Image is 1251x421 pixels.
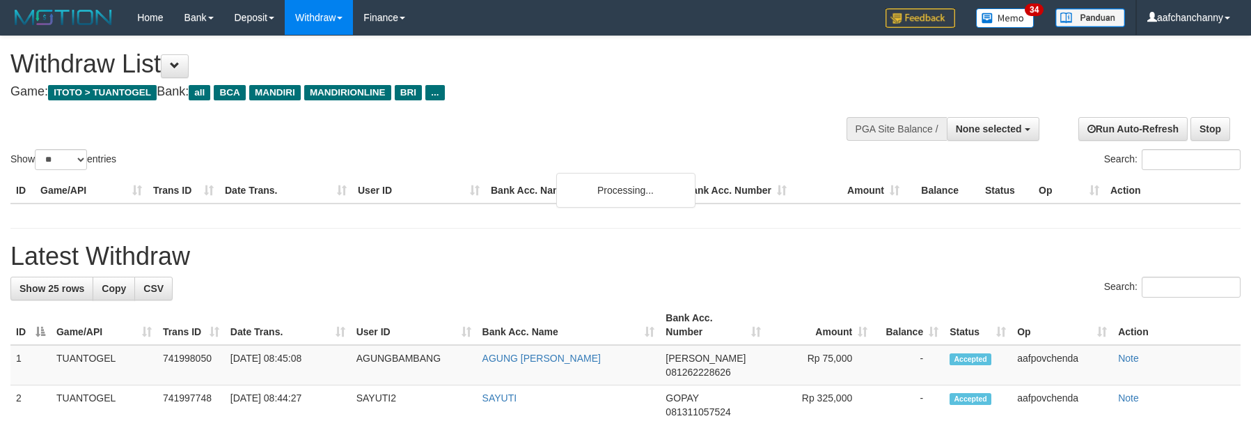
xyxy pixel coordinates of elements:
[395,85,422,100] span: BRI
[10,85,820,99] h4: Game: Bank:
[35,178,148,204] th: Game/API
[1012,345,1112,385] td: aafpovchenda
[950,353,991,365] span: Accepted
[143,283,164,294] span: CSV
[51,345,157,385] td: TUANTOGEL
[944,305,1012,345] th: Status: activate to sort column ascending
[873,305,944,345] th: Balance: activate to sort column ascending
[792,178,905,204] th: Amount
[485,178,679,204] th: Bank Acc. Name
[666,367,730,378] span: Copy 081262228626 to clipboard
[10,345,51,385] td: 1
[766,345,873,385] td: Rp 75,000
[351,345,477,385] td: AGUNGBAMBANG
[847,117,947,141] div: PGA Site Balance /
[477,305,661,345] th: Bank Acc. Name: activate to sort column ascending
[214,85,245,100] span: BCA
[976,8,1034,28] img: Button%20Memo.svg
[157,305,225,345] th: Trans ID: activate to sort column ascending
[1190,117,1230,141] a: Stop
[1142,149,1241,170] input: Search:
[134,277,173,300] a: CSV
[102,283,126,294] span: Copy
[10,243,1241,270] h1: Latest Withdraw
[35,149,87,170] select: Showentries
[1025,3,1044,16] span: 34
[950,393,991,405] span: Accepted
[1078,117,1188,141] a: Run Auto-Refresh
[666,353,746,364] span: [PERSON_NAME]
[1033,178,1105,204] th: Op
[1142,277,1241,298] input: Search:
[304,85,391,100] span: MANDIRIONLINE
[905,178,979,204] th: Balance
[482,353,601,364] a: AGUNG [PERSON_NAME]
[1104,277,1241,298] label: Search:
[352,178,485,204] th: User ID
[10,7,116,28] img: MOTION_logo.png
[19,283,84,294] span: Show 25 rows
[51,305,157,345] th: Game/API: activate to sort column ascending
[10,277,93,300] a: Show 25 rows
[1104,149,1241,170] label: Search:
[482,392,517,404] a: SAYUTI
[10,305,51,345] th: ID: activate to sort column descending
[225,345,351,385] td: [DATE] 08:45:08
[886,8,955,28] img: Feedback.jpg
[666,392,698,404] span: GOPAY
[979,178,1033,204] th: Status
[766,305,873,345] th: Amount: activate to sort column ascending
[1012,305,1112,345] th: Op: activate to sort column ascending
[10,178,35,204] th: ID
[660,305,766,345] th: Bank Acc. Number: activate to sort column ascending
[10,149,116,170] label: Show entries
[157,345,225,385] td: 741998050
[1055,8,1125,27] img: panduan.png
[1112,305,1241,345] th: Action
[10,50,820,78] h1: Withdraw List
[48,85,157,100] span: ITOTO > TUANTOGEL
[873,345,944,385] td: -
[351,305,477,345] th: User ID: activate to sort column ascending
[666,406,730,418] span: Copy 081311057524 to clipboard
[947,117,1039,141] button: None selected
[1118,353,1139,364] a: Note
[249,85,301,100] span: MANDIRI
[189,85,210,100] span: all
[93,277,135,300] a: Copy
[956,123,1022,135] span: None selected
[148,178,219,204] th: Trans ID
[679,178,792,204] th: Bank Acc. Number
[225,305,351,345] th: Date Trans.: activate to sort column ascending
[1118,392,1139,404] a: Note
[1105,178,1241,204] th: Action
[556,173,695,208] div: Processing...
[425,85,444,100] span: ...
[219,178,352,204] th: Date Trans.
